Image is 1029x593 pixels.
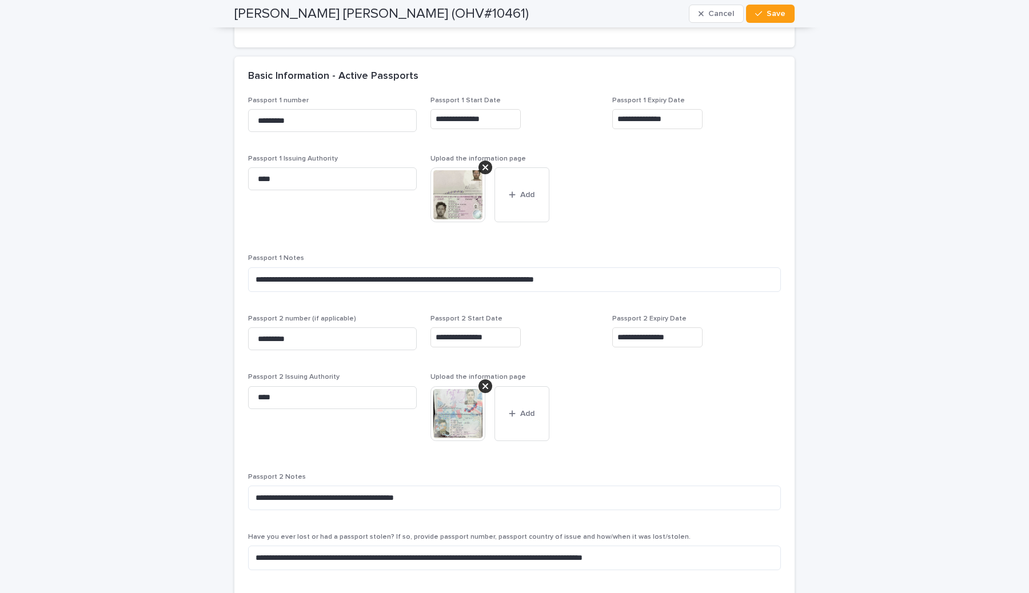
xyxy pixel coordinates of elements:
[708,10,734,18] span: Cancel
[612,97,685,104] span: Passport 1 Expiry Date
[767,10,785,18] span: Save
[430,315,502,322] span: Passport 2 Start Date
[494,167,549,222] button: Add
[520,191,535,199] span: Add
[234,6,529,22] h2: [PERSON_NAME] [PERSON_NAME] (OHV#10461)
[248,70,418,83] h2: Basic Information - Active Passports
[248,97,309,104] span: Passport 1 number
[248,374,340,380] span: Passport 2 Issuing Authority
[612,315,687,322] span: Passport 2 Expiry Date
[248,255,304,262] span: Passport 1 Notes
[689,5,744,23] button: Cancel
[430,97,501,104] span: Passport 1 Start Date
[430,155,526,162] span: Upload the information page
[248,315,356,322] span: Passport 2 number (if applicable)
[494,386,549,441] button: Add
[430,374,526,380] span: Upload the information page
[746,5,795,23] button: Save
[248,474,306,480] span: Passport 2 Notes
[520,410,535,418] span: Add
[248,155,338,162] span: Passport 1 Issuing Authority
[248,534,691,540] span: Have you ever lost or had a passport stolen? If so, provide passport number, passport country of ...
